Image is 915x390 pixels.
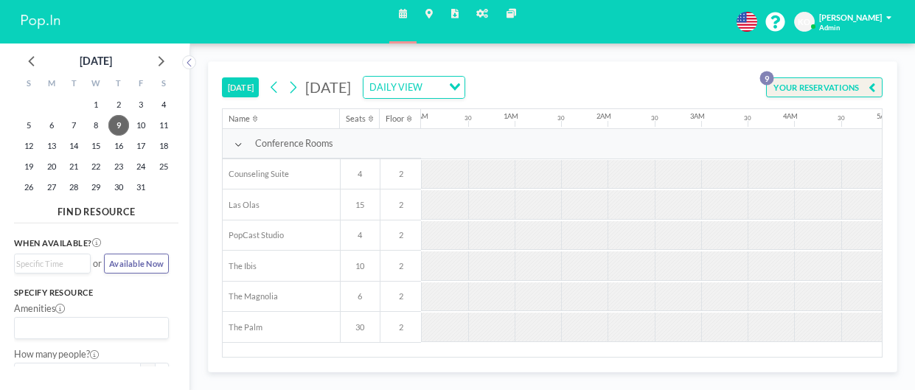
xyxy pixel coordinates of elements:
[108,136,129,156] span: Thursday, October 16, 2025
[229,114,250,124] div: Name
[380,230,421,240] span: 2
[380,200,421,210] span: 2
[153,136,174,156] span: Saturday, October 18, 2025
[80,51,112,72] div: [DATE]
[86,156,106,177] span: Wednesday, October 22, 2025
[690,112,705,121] div: 3AM
[86,136,106,156] span: Wednesday, October 15, 2025
[557,115,565,122] div: 30
[14,349,100,361] label: How many people?
[14,201,178,217] h4: FIND RESOURCE
[363,77,464,98] div: Search for option
[366,80,424,95] span: DAILY VIEW
[131,177,151,198] span: Friday, October 31, 2025
[86,177,106,198] span: Wednesday, October 29, 2025
[877,112,891,121] div: 5AM
[18,10,63,34] img: organization-logo
[109,259,164,268] span: Available Now
[153,75,175,94] div: S
[222,77,259,98] button: [DATE]
[108,94,129,115] span: Thursday, October 2, 2025
[86,94,106,115] span: Wednesday, October 1, 2025
[63,75,85,94] div: T
[108,75,130,94] div: T
[651,115,658,122] div: 30
[819,13,882,22] span: [PERSON_NAME]
[153,94,174,115] span: Saturday, October 4, 2025
[131,136,151,156] span: Friday, October 17, 2025
[18,115,39,136] span: Sunday, October 5, 2025
[504,112,518,121] div: 1AM
[223,200,260,210] span: Las Olas
[63,136,84,156] span: Tuesday, October 14, 2025
[41,156,62,177] span: Monday, October 20, 2025
[93,258,102,270] span: or
[85,75,107,94] div: W
[63,177,84,198] span: Tuesday, October 28, 2025
[380,322,421,332] span: 2
[838,115,845,122] div: 30
[18,156,39,177] span: Sunday, October 19, 2025
[341,322,380,332] span: 30
[131,115,151,136] span: Friday, October 10, 2025
[223,291,278,302] span: The Magnolia
[798,17,810,27] span: KO
[223,169,289,179] span: Counseling Suite
[41,136,62,156] span: Monday, October 13, 2025
[819,24,840,32] span: Admin
[130,75,152,94] div: F
[380,261,421,271] span: 2
[223,230,284,240] span: PopCast Studio
[380,291,421,302] span: 2
[465,115,472,122] div: 30
[14,288,169,298] h3: Specify resource
[40,75,62,94] div: M
[341,261,380,271] span: 10
[380,169,421,179] span: 2
[766,77,883,98] button: YOUR RESERVATIONS9
[108,156,129,177] span: Thursday, October 23, 2025
[14,303,65,315] label: Amenities
[41,115,62,136] span: Monday, October 6, 2025
[426,80,440,95] input: Search for option
[255,138,333,150] span: Conference Rooms
[223,322,262,332] span: The Palm
[131,156,151,177] span: Friday, October 24, 2025
[223,261,257,271] span: The Ibis
[341,230,380,240] span: 4
[153,156,174,177] span: Saturday, October 25, 2025
[305,78,351,96] span: [DATE]
[155,363,169,383] button: +
[760,71,774,85] p: 9
[104,254,170,274] button: Available Now
[108,177,129,198] span: Thursday, October 30, 2025
[18,75,40,94] div: S
[15,318,168,339] div: Search for option
[744,115,751,122] div: 30
[341,200,380,210] span: 15
[86,115,106,136] span: Wednesday, October 8, 2025
[341,169,380,179] span: 4
[15,254,90,273] div: Search for option
[783,112,798,121] div: 4AM
[346,114,366,124] div: Seats
[63,115,84,136] span: Tuesday, October 7, 2025
[386,114,404,124] div: Floor
[153,115,174,136] span: Saturday, October 11, 2025
[141,363,155,383] button: -
[108,115,129,136] span: Thursday, October 9, 2025
[18,136,39,156] span: Sunday, October 12, 2025
[63,156,84,177] span: Tuesday, October 21, 2025
[341,291,380,302] span: 6
[596,112,611,121] div: 2AM
[41,177,62,198] span: Monday, October 27, 2025
[16,321,160,336] input: Search for option
[18,177,39,198] span: Sunday, October 26, 2025
[131,94,151,115] span: Friday, October 3, 2025
[16,257,82,270] input: Search for option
